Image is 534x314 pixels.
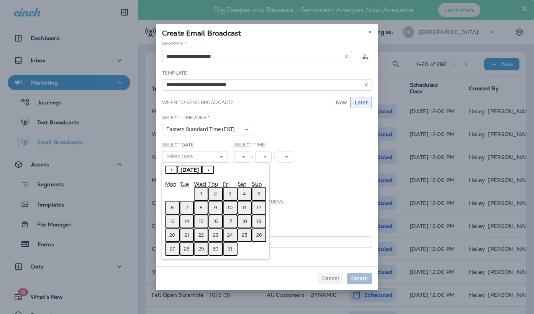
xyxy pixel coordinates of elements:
[213,232,218,238] abbr: October 23, 2025
[162,115,210,121] label: Select Timezone
[184,246,190,252] abbr: October 28, 2025
[258,191,260,197] abbr: October 5, 2025
[238,187,252,201] button: October 4, 2025
[252,181,262,187] abbr: Sunday
[208,228,223,242] button: October 23, 2025
[243,191,246,197] abbr: October 4, 2025
[238,215,252,228] button: October 18, 2025
[208,215,223,228] button: October 16, 2025
[186,205,188,211] abbr: October 7, 2025
[177,166,202,174] button: [DATE]
[166,153,196,160] span: Select Date
[228,205,233,211] abbr: October 10, 2025
[194,228,208,242] button: October 22, 2025
[227,232,233,238] abbr: October 24, 2025
[351,97,372,108] button: Later
[169,232,175,238] abbr: October 20, 2025
[242,232,247,238] abbr: October 25, 2025
[185,232,189,238] abbr: October 21, 2025
[165,242,180,256] button: October 27, 2025
[228,246,233,252] abbr: October 31, 2025
[223,242,238,256] button: October 31, 2025
[223,228,238,242] button: October 24, 2025
[170,218,175,225] abbr: October 13, 2025
[180,166,199,173] span: [DATE]
[272,151,277,163] div: :
[198,246,204,252] abbr: October 29, 2025
[256,232,262,238] abbr: October 26, 2025
[358,50,372,63] button: Calculate the estimated number of emails to be sent based on selected segment. (This could take a...
[252,201,266,215] button: October 12, 2025
[199,218,203,225] abbr: October 15, 2025
[166,126,238,133] span: Eastern Standard Time (EST)
[200,191,202,197] abbr: October 1, 2025
[162,70,189,76] label: Template
[194,187,208,201] button: October 1, 2025
[336,100,347,105] span: Now
[238,181,246,187] abbr: Saturday
[162,124,253,135] button: Eastern Standard Time (EST)
[165,228,180,242] button: October 20, 2025
[214,205,217,211] abbr: October 9, 2025
[351,276,368,281] span: Create
[194,181,206,187] abbr: Wednesday
[238,201,252,215] button: October 11, 2025
[208,242,223,256] button: October 30, 2025
[180,215,194,228] button: October 14, 2025
[198,232,204,238] abbr: October 22, 2025
[223,187,238,201] button: October 3, 2025
[162,142,194,148] label: Select Date
[257,205,261,211] abbr: October 12, 2025
[322,276,339,281] span: Cancel
[200,205,203,211] abbr: October 8, 2025
[180,201,194,215] button: October 7, 2025
[223,215,238,228] button: October 17, 2025
[180,181,189,187] abbr: Tuesday
[194,215,208,228] button: October 15, 2025
[332,97,351,108] button: Now
[165,181,177,187] abbr: Monday
[180,228,194,242] button: October 21, 2025
[208,201,223,215] button: October 9, 2025
[252,187,266,201] button: October 5, 2025
[213,246,218,252] abbr: October 30, 2025
[223,181,229,187] abbr: Friday
[238,228,252,242] button: October 25, 2025
[194,242,208,256] button: October 29, 2025
[250,151,256,163] div: :
[347,273,372,284] button: Create
[223,201,238,215] button: October 10, 2025
[165,215,180,228] button: October 13, 2025
[213,218,218,225] abbr: October 16, 2025
[208,187,223,201] button: October 2, 2025
[229,191,231,197] abbr: October 3, 2025
[257,218,262,225] abbr: October 19, 2025
[234,142,265,148] label: Select Time
[214,191,217,197] abbr: October 2, 2025
[165,166,177,174] button: ‹
[171,205,174,211] abbr: October 6, 2025
[252,215,266,228] button: October 19, 2025
[162,41,187,47] label: Segment
[252,228,266,242] button: October 26, 2025
[355,100,368,105] span: Later
[170,246,175,252] abbr: October 27, 2025
[184,218,189,225] abbr: October 14, 2025
[318,273,343,284] button: Cancel
[208,181,218,187] abbr: Thursday
[242,218,247,225] abbr: October 18, 2025
[228,218,232,225] abbr: October 17, 2025
[202,166,214,174] button: ›
[165,201,180,215] button: October 6, 2025
[162,151,228,163] button: Select Date
[156,24,378,40] div: Create Email Broadcast
[162,99,233,106] label: When to send broadcast?
[242,205,246,211] abbr: October 11, 2025
[194,201,208,215] button: October 8, 2025
[180,242,194,256] button: October 28, 2025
